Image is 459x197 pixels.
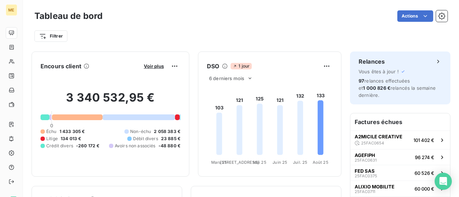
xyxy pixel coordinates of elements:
[350,149,450,165] button: AGEFIPH25FAC063196 274 €
[50,123,53,128] span: 0
[6,4,17,16] div: ME
[130,128,151,135] span: Non-échu
[34,30,67,42] button: Filtrer
[363,85,391,91] span: 1 000 826 €
[397,10,433,22] button: Actions
[209,75,244,81] span: 6 derniers mois
[220,160,259,165] tspan: [STREET_ADDRESS]
[355,152,375,158] span: AGEFIPH
[313,160,328,165] tspan: Août 25
[415,186,434,192] span: 60 000 €
[211,160,227,165] tspan: Mars 25
[60,128,85,135] span: 1 433 305 €
[359,78,436,98] span: relances effectuées et relancés la semaine dernière.
[231,63,252,69] span: 1 jour
[359,69,399,74] span: Vous êtes à jour !
[355,184,394,189] span: ALIXIO MOBILITE
[158,143,180,149] span: -48 880 €
[359,78,364,84] span: 97
[350,165,450,181] button: FED SAS25FAC037560 526 €
[76,143,100,149] span: -260 172 €
[293,160,307,165] tspan: Juil. 25
[359,57,385,66] h6: Relances
[355,168,375,174] span: FED SAS
[355,134,402,139] span: A2MICILE CREATIVE
[34,10,103,23] h3: Tableau de bord
[133,136,158,142] span: Débit divers
[154,128,180,135] span: 2 058 383 €
[415,154,434,160] span: 96 274 €
[46,128,57,135] span: Échu
[350,181,450,196] button: ALIXIO MOBILITE25FAC071160 000 €
[435,173,452,190] div: Open Intercom Messenger
[355,174,377,178] span: 25FAC0375
[350,130,450,149] button: A2MICILE CREATIVE25FAC0654101 402 €
[355,158,377,162] span: 25FAC0631
[46,143,73,149] span: Crédit divers
[415,170,434,176] span: 60 526 €
[142,63,166,69] button: Voir plus
[115,143,156,149] span: Avoirs non associés
[361,141,384,145] span: 25FAC0654
[273,160,287,165] tspan: Juin 25
[355,189,375,194] span: 25FAC0711
[61,136,81,142] span: 134 013 €
[413,137,434,143] span: 101 402 €
[161,136,180,142] span: 23 885 €
[41,62,81,70] h6: Encours client
[46,136,58,142] span: Litige
[207,62,219,70] h6: DSO
[253,160,266,165] tspan: Mai 25
[144,63,164,69] span: Voir plus
[350,113,450,130] h6: Factures échues
[41,90,180,112] h2: 3 340 532,95 €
